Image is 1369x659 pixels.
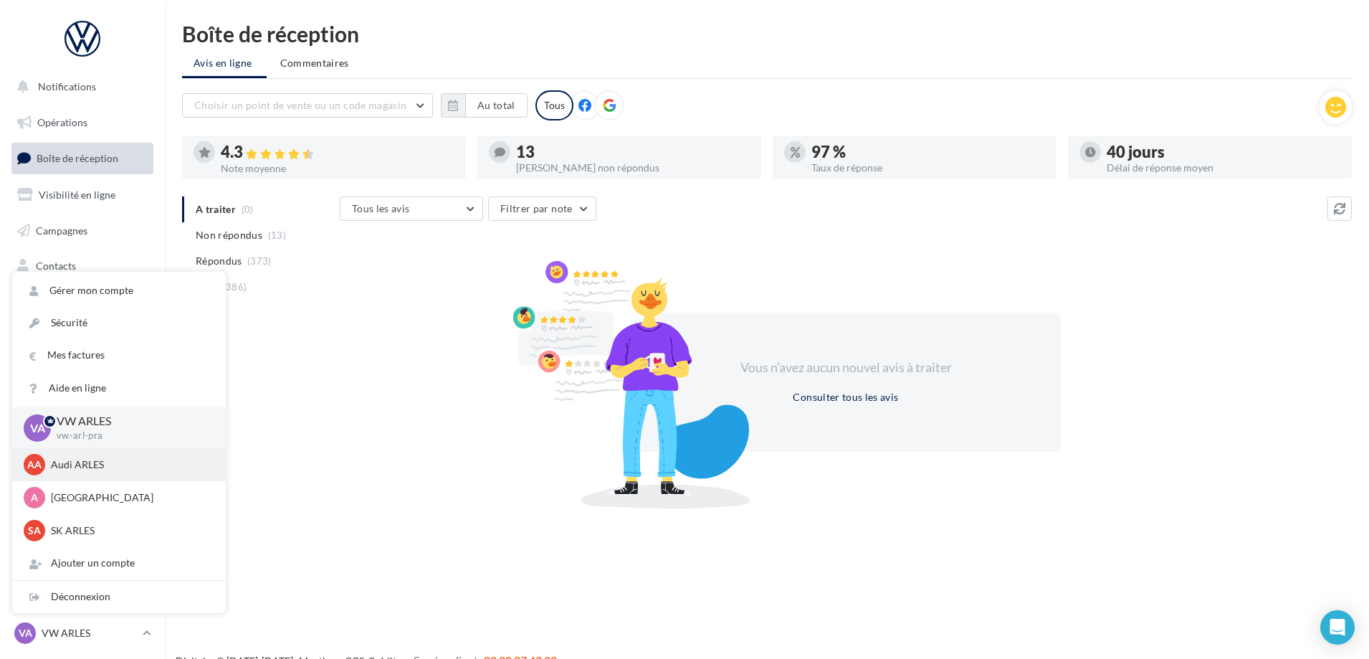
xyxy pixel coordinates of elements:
[268,229,286,241] span: (13)
[441,93,528,118] button: Au total
[196,254,242,268] span: Répondus
[12,307,226,339] a: Sécurité
[51,523,209,538] p: SK ARLES
[12,275,226,307] a: Gérer mon compte
[9,287,156,317] a: Médiathèque
[787,389,904,406] button: Consulter tous les avis
[9,72,151,102] button: Notifications
[221,163,454,174] div: Note moyenne
[516,144,750,160] div: 13
[38,80,96,93] span: Notifications
[9,251,156,281] a: Contacts
[488,196,596,221] button: Filtrer par note
[223,281,247,293] span: (386)
[9,216,156,246] a: Campagnes
[36,260,76,272] span: Contacts
[9,180,156,210] a: Visibilité en ligne
[1107,163,1340,173] div: Délai de réponse moyen
[9,143,156,174] a: Boîte de réception
[811,144,1045,160] div: 97 %
[51,490,209,505] p: [GEOGRAPHIC_DATA]
[247,255,272,267] span: (373)
[722,359,969,377] div: Vous n'avez aucun nouvel avis à traiter
[31,490,38,505] span: A
[811,163,1045,173] div: Taux de réponse
[36,224,87,236] span: Campagnes
[37,152,118,164] span: Boîte de réception
[12,339,226,371] a: Mes factures
[516,163,750,173] div: [PERSON_NAME] non répondus
[196,228,262,242] span: Non répondus
[42,626,137,640] p: VW ARLES
[221,144,454,161] div: 4.3
[465,93,528,118] button: Au total
[51,457,209,472] p: Audi ARLES
[27,457,42,472] span: AA
[535,90,573,120] div: Tous
[12,581,226,613] div: Déconnexion
[37,116,87,128] span: Opérations
[340,196,483,221] button: Tous les avis
[280,57,349,69] span: Commentaires
[19,626,32,640] span: VA
[194,99,406,111] span: Choisir un point de vente ou un code magasin
[57,430,203,442] p: vw-arl-pra
[12,547,226,579] div: Ajouter un compte
[9,108,156,138] a: Opérations
[39,189,115,201] span: Visibilité en ligne
[12,372,226,404] a: Aide en ligne
[57,413,203,430] p: VW ARLES
[9,323,156,353] a: Calendrier
[1107,144,1340,160] div: 40 jours
[182,23,1352,44] div: Boîte de réception
[11,620,153,647] a: VA VW ARLES
[182,93,433,118] button: Choisir un point de vente ou un code magasin
[9,358,156,400] a: ASSETS PERSONNALISABLES
[1320,610,1355,645] div: Open Intercom Messenger
[28,523,41,538] span: SA
[352,202,410,214] span: Tous les avis
[30,419,45,436] span: VA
